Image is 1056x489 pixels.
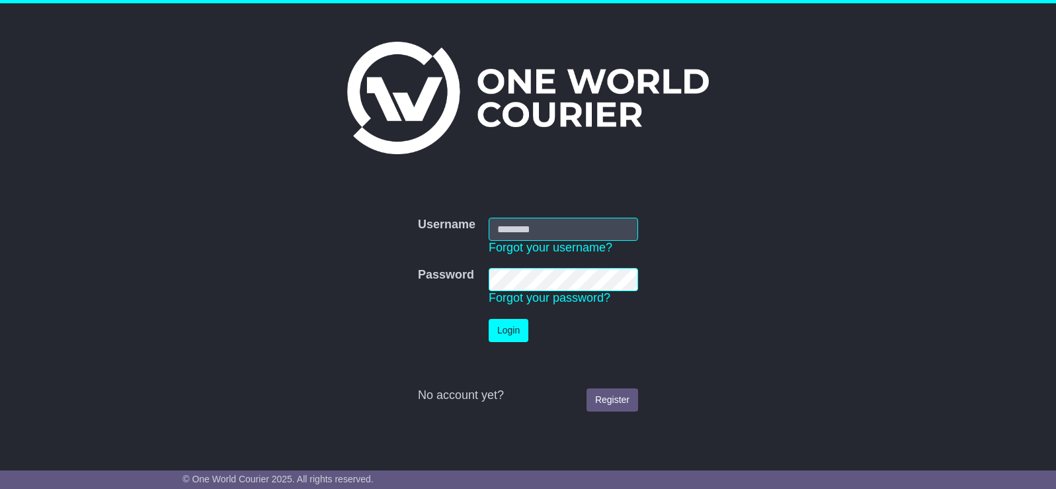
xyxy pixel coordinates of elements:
[489,319,528,342] button: Login
[418,388,638,403] div: No account yet?
[418,268,474,283] label: Password
[587,388,638,412] a: Register
[183,474,374,484] span: © One World Courier 2025. All rights reserved.
[347,42,708,154] img: One World
[418,218,475,232] label: Username
[489,291,610,304] a: Forgot your password?
[489,241,612,254] a: Forgot your username?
